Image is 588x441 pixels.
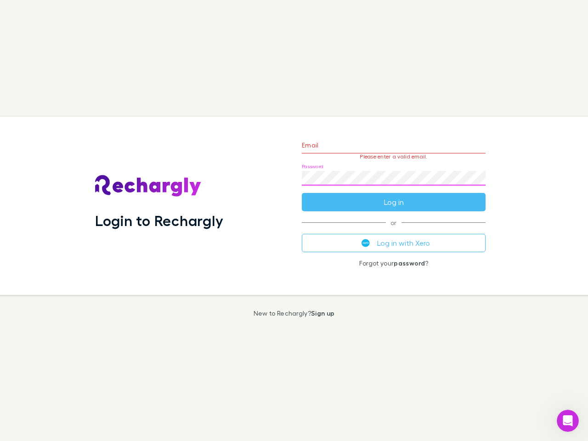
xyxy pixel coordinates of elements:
[362,239,370,247] img: Xero's logo
[95,212,223,229] h1: Login to Rechargly
[557,410,579,432] iframe: Intercom live chat
[394,259,425,267] a: password
[302,163,323,170] label: Password
[302,260,486,267] p: Forgot your ?
[311,309,334,317] a: Sign up
[254,310,335,317] p: New to Rechargly?
[302,234,486,252] button: Log in with Xero
[302,222,486,223] span: or
[302,193,486,211] button: Log in
[302,153,486,160] p: Please enter a valid email.
[95,175,202,197] img: Rechargly's Logo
